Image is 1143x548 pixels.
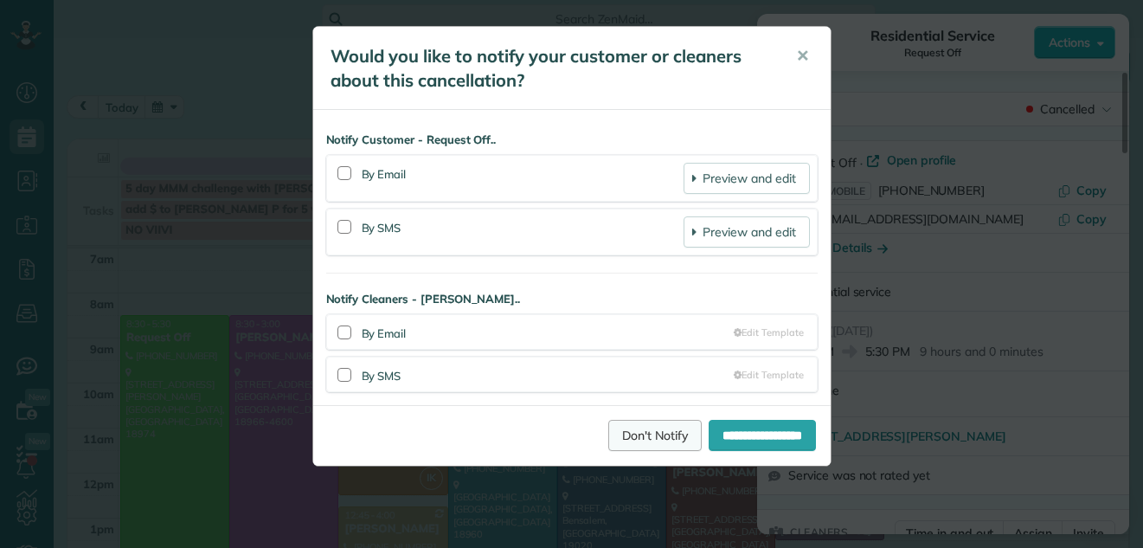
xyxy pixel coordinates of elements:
[796,46,809,66] span: ✕
[326,132,818,148] strong: Notify Customer - Request Off..
[734,368,803,382] a: Edit Template
[362,364,735,384] div: By SMS
[684,163,809,194] a: Preview and edit
[684,216,809,248] a: Preview and edit
[326,291,818,307] strong: Notify Cleaners - [PERSON_NAME]..
[331,44,772,93] h5: Would you like to notify your customer or cleaners about this cancellation?
[362,163,684,194] div: By Email
[734,326,803,339] a: Edit Template
[362,322,735,342] div: By Email
[608,420,702,451] a: Don't Notify
[362,216,684,248] div: By SMS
